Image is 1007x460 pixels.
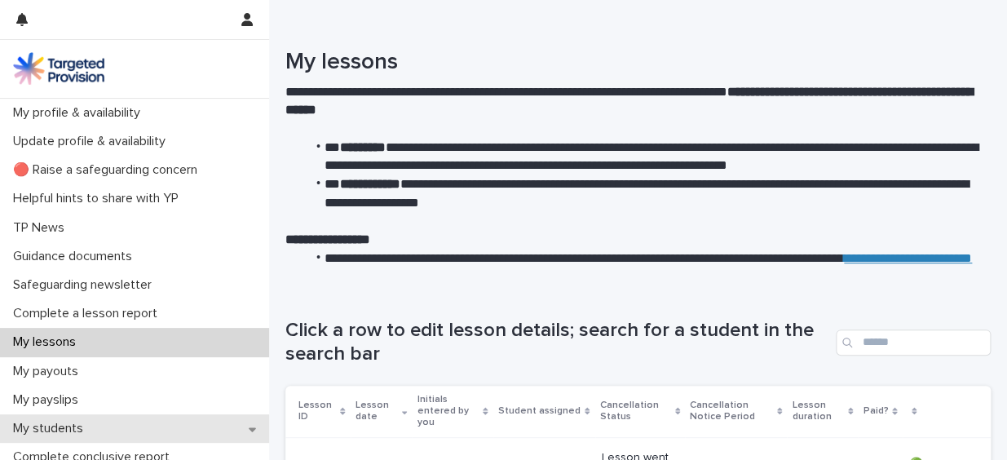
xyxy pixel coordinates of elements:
[7,249,145,264] p: Guidance documents
[298,396,336,427] p: Lesson ID
[7,364,91,379] p: My payouts
[7,220,77,236] p: TP News
[7,392,91,408] p: My payslips
[792,396,844,427] p: Lesson duration
[7,277,165,293] p: Safeguarding newsletter
[13,52,104,85] img: M5nRWzHhSzIhMunXDL62
[417,391,479,432] p: Initials entered by you
[7,191,192,206] p: Helpful hints to share with YP
[836,330,991,356] input: Search
[600,396,671,427] p: Cancellation Status
[7,162,210,178] p: 🔴 Raise a safeguarding concern
[863,402,888,420] p: Paid?
[7,105,153,121] p: My profile & availability
[690,396,773,427] p: Cancellation Notice Period
[7,306,170,321] p: Complete a lesson report
[7,421,96,436] p: My students
[498,402,581,420] p: Student assigned
[356,396,399,427] p: Lesson date
[285,49,979,77] h1: My lessons
[7,134,179,149] p: Update profile & availability
[7,334,89,350] p: My lessons
[285,319,829,366] h1: Click a row to edit lesson details; search for a student in the search bar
